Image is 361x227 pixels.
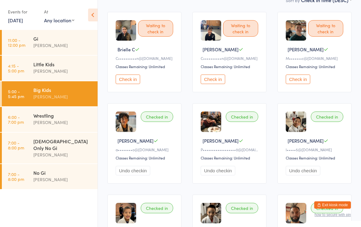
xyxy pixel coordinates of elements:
a: [DATE] [8,17,23,24]
time: 4:15 - 5:00 pm [8,63,24,73]
img: image1725438173.png [201,112,221,132]
div: P••••••••••••••••••0@[DOMAIN_NAME] [201,147,260,152]
div: Gi [33,35,92,42]
div: Events for [8,7,38,17]
div: Classes Remaining: Unlimited [201,155,260,160]
a: 7:00 -8:00 pmNo Gi[PERSON_NAME] [2,164,98,189]
button: Undo checkin [201,166,235,175]
span: [PERSON_NAME] [288,137,324,144]
span: [PERSON_NAME] [203,137,239,144]
time: 11:00 - 12:00 pm [8,38,25,47]
span: [PERSON_NAME] [288,46,324,53]
div: Big Kids [33,86,92,93]
div: C••••••••••n@[DOMAIN_NAME] [116,56,175,61]
div: [PERSON_NAME] [33,119,92,126]
time: 6:00 - 7:00 pm [8,115,24,124]
div: Checked in [226,203,258,213]
div: Checked in [311,203,343,213]
img: image1756191479.png [116,112,136,132]
span: Brielle C [117,46,135,53]
button: Check in [201,75,225,84]
time: 7:00 - 8:00 pm [8,172,24,181]
button: Check in [286,75,310,84]
div: Waiting to check in [308,20,343,37]
div: [PERSON_NAME] [33,42,92,49]
a: 5:00 -5:45 pmBig Kids[PERSON_NAME] [2,81,98,106]
div: Waiting to check in [223,20,258,37]
div: No Gi [33,169,92,176]
a: 7:00 -8:00 pm[DEMOGRAPHIC_DATA] Only No Gi[PERSON_NAME] [2,133,98,163]
button: Check in [116,75,140,84]
button: how to secure with pin [314,213,351,217]
img: image1734319941.png [116,203,136,223]
div: Classes Remaining: Unlimited [286,64,345,69]
div: Classes Remaining: Unlimited [201,64,260,69]
time: 7:00 - 8:00 pm [8,140,24,150]
div: Any location [44,17,74,24]
button: Undo checkin [116,166,150,175]
img: image1732777303.png [286,203,306,223]
div: Checked in [141,112,173,122]
div: Wrestling [33,112,92,119]
a: 4:15 -5:00 pmLittle Kids[PERSON_NAME] [2,56,98,81]
img: image1757315293.png [286,20,306,41]
img: image1726889537.png [116,20,136,41]
div: a••••••••o@[DOMAIN_NAME] [116,147,175,152]
div: [PERSON_NAME] [33,68,92,75]
div: [PERSON_NAME] [33,93,92,100]
a: 6:00 -7:00 pmWrestling[PERSON_NAME] [2,107,98,132]
div: M•••••••c@[DOMAIN_NAME] [286,56,345,61]
span: [PERSON_NAME] [117,137,154,144]
div: Classes Remaining: Unlimited [116,155,175,160]
button: Undo checkin [286,166,320,175]
div: At [44,7,74,17]
img: image1726889569.png [201,20,221,41]
div: Little Kids [33,61,92,68]
div: Waiting to check in [138,20,173,37]
a: 11:00 -12:00 pmGi[PERSON_NAME] [2,30,98,55]
img: image1734319746.png [286,112,306,132]
div: l•••••5@[DOMAIN_NAME] [286,147,345,152]
div: [PERSON_NAME] [33,176,92,183]
div: Classes Remaining: Unlimited [116,64,175,69]
button: Exit kiosk mode [314,201,351,209]
div: [DEMOGRAPHIC_DATA] Only No Gi [33,138,92,151]
time: 5:00 - 5:45 pm [8,89,24,99]
div: [PERSON_NAME] [33,151,92,158]
div: Checked in [311,112,343,122]
span: [PERSON_NAME] [203,46,239,53]
div: Checked in [141,203,173,213]
div: Classes Remaining: Unlimited [286,155,345,160]
div: Checked in [226,112,258,122]
div: C••••••••••n@[DOMAIN_NAME] [201,56,260,61]
img: image1741242176.png [201,203,221,223]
